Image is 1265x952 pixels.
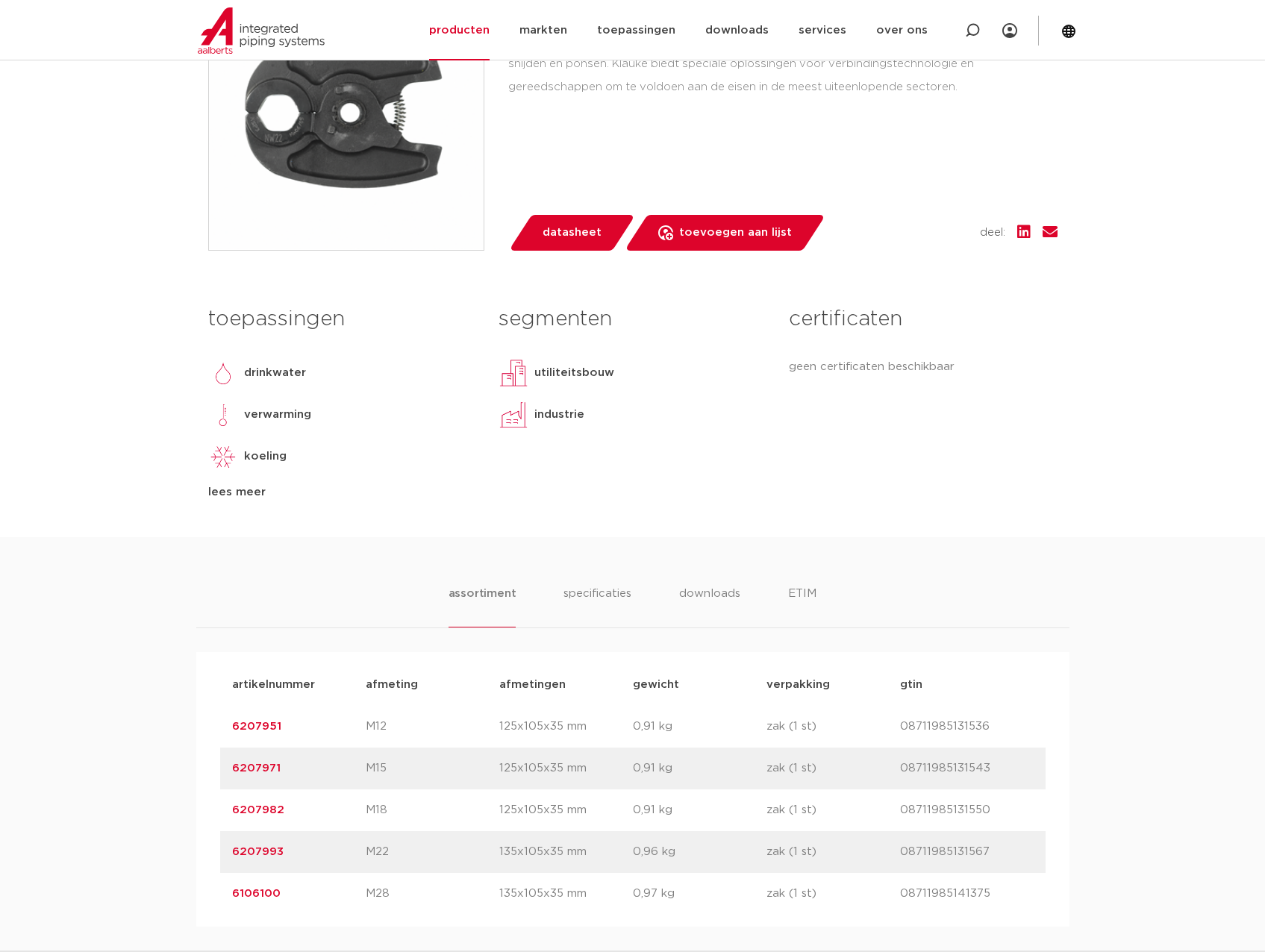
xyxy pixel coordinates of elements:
[499,304,766,334] h3: segmenten
[499,885,633,903] p: 135x105x35 mm
[366,801,499,819] p: M18
[679,585,740,627] li: downloads
[499,400,528,430] img: industrie
[766,885,900,903] p: zak (1 st)
[208,304,476,334] h3: toepassingen
[633,801,766,819] p: 0,91 kg
[499,358,528,388] img: utiliteitsbouw
[789,304,1057,334] h3: certificaten
[232,721,281,732] a: 6207951
[633,676,766,694] p: gewicht
[499,676,633,694] p: afmetingen
[563,585,631,627] li: specificaties
[208,442,238,472] img: koeling
[633,760,766,777] p: 0,91 kg
[366,885,499,903] p: M28
[980,224,1005,242] span: deel:
[534,406,584,424] p: industrie
[633,843,766,861] p: 0,96 kg
[900,760,1034,777] p: 08711985131543
[534,364,614,382] p: utiliteitsbouw
[633,718,766,736] p: 0,91 kg
[766,760,900,777] p: zak (1 st)
[766,718,900,736] p: zak (1 st)
[208,483,476,501] div: lees meer
[900,885,1034,903] p: 08711985141375
[900,718,1034,736] p: 08711985131536
[244,364,306,382] p: drinkwater
[232,846,284,857] a: 6207993
[789,358,1057,376] p: geen certificaten beschikbaar
[766,676,900,694] p: verpakking
[900,801,1034,819] p: 08711985131550
[543,221,602,245] span: datasheet
[499,760,633,777] p: 125x105x35 mm
[232,804,284,815] a: 6207982
[244,448,287,466] p: koeling
[633,885,766,903] p: 0,97 kg
[366,760,499,777] p: M15
[499,801,633,819] p: 125x105x35 mm
[244,406,311,424] p: verwarming
[788,585,816,627] li: ETIM
[766,801,900,819] p: zak (1 st)
[499,843,633,861] p: 135x105x35 mm
[900,843,1034,861] p: 08711985131567
[679,221,792,245] span: toevoegen aan lijst
[366,718,499,736] p: M12
[232,676,366,694] p: artikelnummer
[499,718,633,736] p: 125x105x35 mm
[366,843,499,861] p: M22
[232,762,281,774] a: 6207971
[449,585,516,627] li: assortiment
[508,215,635,251] a: datasheet
[900,676,1034,694] p: gtin
[208,400,238,430] img: verwarming
[208,358,238,388] img: drinkwater
[366,676,499,694] p: afmeting
[232,888,281,899] a: 6106100
[766,843,900,861] p: zak (1 st)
